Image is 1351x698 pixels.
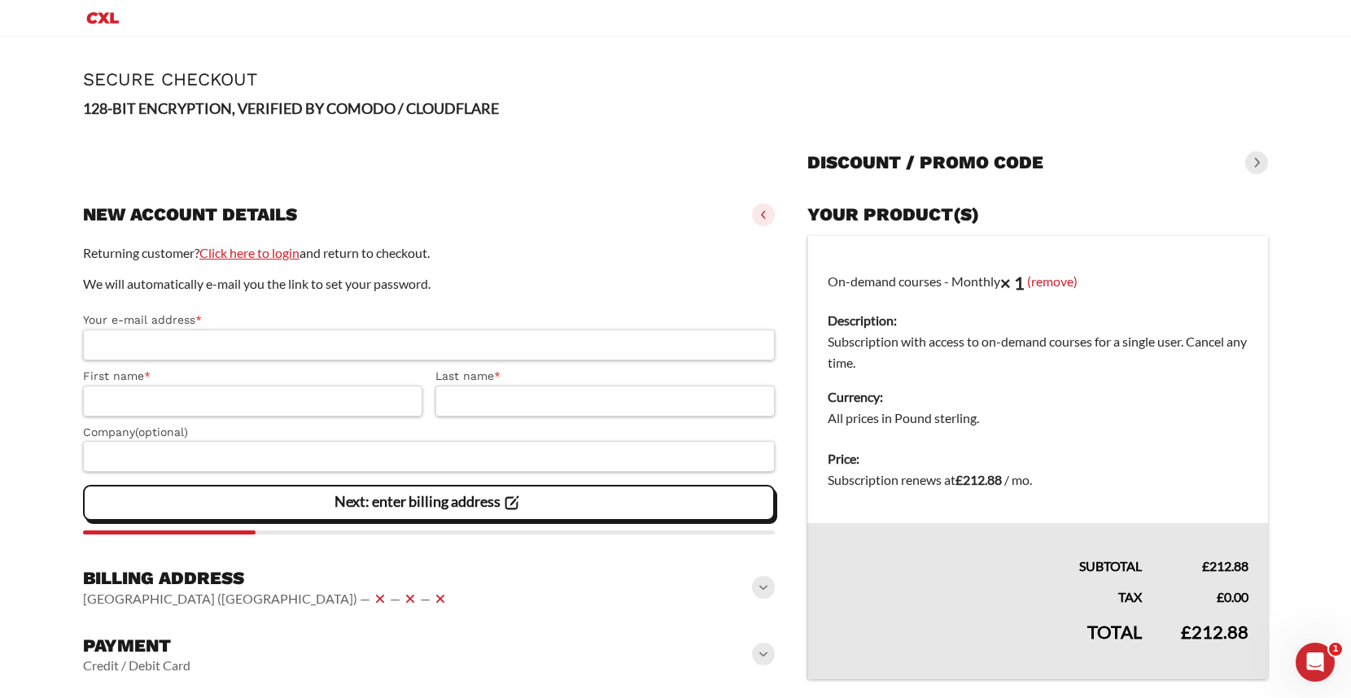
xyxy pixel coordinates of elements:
[83,567,450,590] h3: Billing address
[828,386,1248,408] dt: Currency:
[83,311,775,329] label: Your e-mail address
[83,273,775,294] p: We will automatically e-mail you the link to set your password.
[1329,643,1342,656] span: 1
[1217,589,1248,604] bdi: 0.00
[828,448,1248,469] dt: Price:
[135,425,188,438] span: (optional)
[1217,589,1224,604] span: £
[807,608,1161,679] th: Total
[955,472,1002,487] bdi: 212.88
[83,635,190,657] h3: Payment
[807,577,1161,608] th: Tax
[1296,643,1335,682] iframe: Intercom live chat
[1181,621,1248,643] bdi: 212.88
[828,408,1248,429] dd: All prices in Pound sterling.
[83,423,775,442] label: Company
[955,472,963,487] span: £
[807,151,1043,174] h3: Discount / promo code
[828,331,1248,373] dd: Subscription with access to on-demand courses for a single user. Cancel any time.
[199,245,299,260] a: Click here to login
[1000,272,1025,294] strong: × 1
[83,99,499,117] strong: 128-BIT ENCRYPTION, VERIFIED BY COMODO / CLOUDFLARE
[1202,558,1209,574] span: £
[807,523,1161,577] th: Subtotal
[1027,273,1078,288] a: (remove)
[83,485,775,521] vaadin-button: Next: enter billing address
[83,203,297,226] h3: New account details
[83,69,1268,89] h1: Secure Checkout
[83,242,775,264] p: Returning customer? and return to checkout.
[807,236,1268,439] td: On-demand courses - Monthly
[83,589,450,609] vaadin-horizontal-layout: [GEOGRAPHIC_DATA] ([GEOGRAPHIC_DATA]) — — —
[1202,558,1248,574] bdi: 212.88
[1004,472,1030,487] span: / mo
[828,472,1032,487] span: Subscription renews at .
[828,310,1248,331] dt: Description:
[1181,621,1191,643] span: £
[83,657,190,674] vaadin-horizontal-layout: Credit / Debit Card
[83,367,422,386] label: First name
[435,367,775,386] label: Last name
